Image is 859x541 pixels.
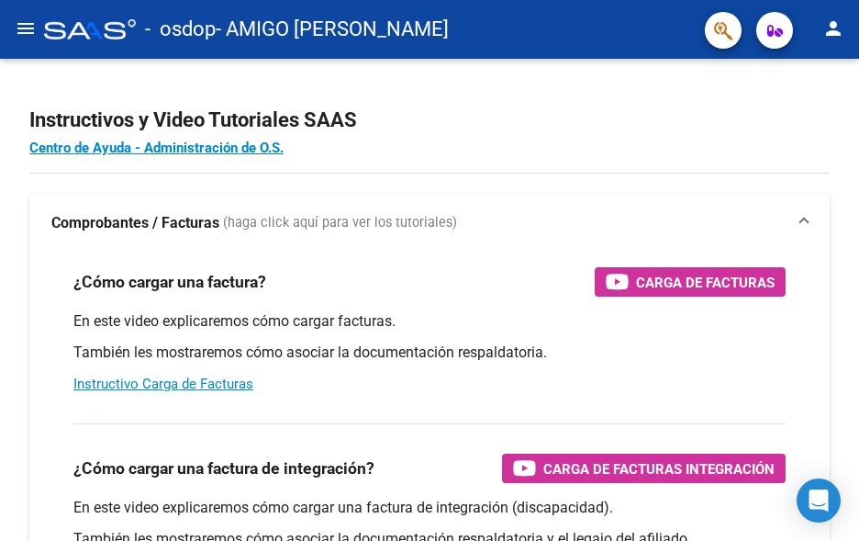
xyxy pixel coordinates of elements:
span: Carga de Facturas [636,271,775,294]
a: Centro de Ayuda - Administración de O.S. [29,140,284,156]
h3: ¿Cómo cargar una factura? [73,269,266,295]
strong: Comprobantes / Facturas [51,213,219,233]
mat-icon: person [822,17,844,39]
span: (haga click aquí para ver los tutoriales) [223,213,457,233]
h2: Instructivos y Video Tutoriales SAAS [29,103,830,138]
p: En este video explicaremos cómo cargar una factura de integración (discapacidad). [73,498,786,518]
mat-icon: menu [15,17,37,39]
button: Carga de Facturas [595,267,786,297]
div: Open Intercom Messenger [797,479,841,523]
a: Instructivo Carga de Facturas [73,376,253,392]
mat-expansion-panel-header: Comprobantes / Facturas (haga click aquí para ver los tutoriales) [29,194,830,253]
button: Carga de Facturas Integración [502,454,786,483]
span: - AMIGO [PERSON_NAME] [216,9,449,50]
p: En este video explicaremos cómo cargar facturas. [73,311,786,332]
span: - osdop [145,9,216,50]
p: También les mostraremos cómo asociar la documentación respaldatoria. [73,343,786,363]
span: Carga de Facturas Integración [543,457,775,480]
h3: ¿Cómo cargar una factura de integración? [73,456,374,481]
